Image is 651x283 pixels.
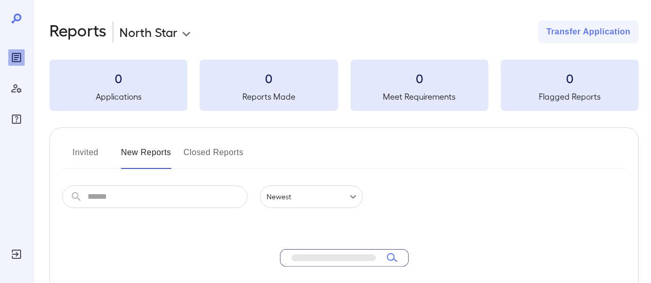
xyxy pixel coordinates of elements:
h5: Applications [49,90,187,103]
h5: Meet Requirements [350,90,488,103]
p: North Star [119,24,178,40]
h3: 0 [501,70,639,86]
h5: Flagged Reports [501,90,639,103]
div: Newest [260,185,363,208]
summary: 0Applications0Reports Made0Meet Requirements0Flagged Reports [49,60,639,111]
div: FAQ [8,111,25,127]
h5: Reports Made [200,90,338,103]
div: Reports [8,49,25,66]
button: Transfer Application [538,21,639,43]
div: Manage Users [8,80,25,97]
h3: 0 [200,70,338,86]
h3: 0 [350,70,488,86]
button: New Reports [121,144,171,169]
button: Invited [62,144,109,169]
h2: Reports [49,21,107,43]
div: Log Out [8,246,25,262]
h3: 0 [49,70,187,86]
button: Closed Reports [184,144,244,169]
